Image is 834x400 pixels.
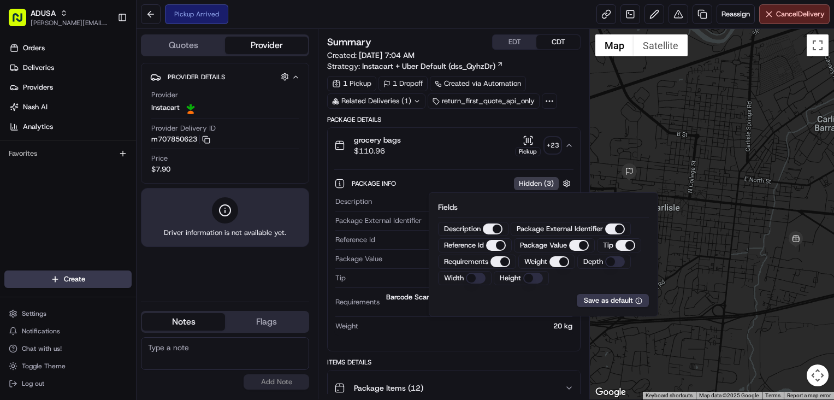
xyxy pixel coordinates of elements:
[536,35,580,49] button: CDT
[4,59,136,77] a: Deliveries
[646,392,693,399] button: Keyboard shortcuts
[493,35,536,49] button: EDT
[22,309,46,318] span: Settings
[515,135,560,156] button: Pickup+23
[150,68,300,86] button: Provider Details
[362,61,504,72] a: Instacart + Uber Default (dss_QyhzDr)
[354,145,401,156] span: $110.96
[22,215,84,226] span: Knowledge Base
[23,63,54,73] span: Deliveries
[7,210,88,230] a: 📗Knowledge Base
[11,216,20,225] div: 📗
[515,135,541,156] button: Pickup
[31,19,109,27] button: [PERSON_NAME][EMAIL_ADDRESS][PERSON_NAME][DOMAIN_NAME]
[444,240,484,250] label: Reference Id
[34,169,88,178] span: [PERSON_NAME]
[354,383,423,393] span: Package Items ( 12 )
[103,215,175,226] span: API Documentation
[776,9,825,19] span: Cancel Delivery
[699,392,759,398] span: Map data ©2025 Google
[428,93,540,109] div: return_first_quote_api_only
[31,8,56,19] button: ADUSA
[524,257,547,267] label: Weight
[49,104,179,115] div: Start new chat
[64,274,85,284] span: Create
[225,37,308,54] button: Provider
[426,216,572,226] div: m707850623
[335,235,375,245] span: Reference Id
[583,257,603,267] label: Depth
[327,50,415,61] span: Created:
[4,358,132,374] button: Toggle Theme
[4,79,136,96] a: Providers
[430,76,526,91] a: Created via Automation
[22,327,60,336] span: Notifications
[4,39,136,57] a: Orders
[23,102,48,112] span: Nash AI
[444,224,481,234] label: Description
[142,313,225,331] button: Notes
[359,50,415,60] span: [DATE] 7:04 AM
[23,122,53,132] span: Analytics
[109,242,132,250] span: Pylon
[4,145,132,162] div: Favorites
[22,362,66,370] span: Toggle Theme
[168,73,225,81] span: Provider Details
[151,90,178,100] span: Provider
[335,216,422,226] span: Package External Identifier
[593,385,629,399] a: Open this area in Google Maps (opens a new window)
[4,306,132,321] button: Settings
[11,11,33,33] img: Nash
[444,273,464,283] label: Width
[28,70,180,82] input: Clear
[721,9,750,19] span: Reassign
[4,323,132,339] button: Notifications
[11,159,28,177] img: JAMES SWIONTEK
[186,108,199,121] button: Start new chat
[354,134,401,145] span: grocery bags
[23,104,43,124] img: 9188753566659_6852d8bf1fb38e338040_72.png
[22,379,44,388] span: Log out
[577,294,649,307] button: Save as default
[352,179,398,188] span: Package Info
[603,240,613,250] label: Tip
[11,44,199,61] p: Welcome 👋
[22,344,62,353] span: Chat with us!
[545,138,560,153] div: + 23
[327,76,376,91] div: 1 Pickup
[4,118,136,136] a: Analytics
[519,179,554,189] span: Hidden ( 3 )
[169,140,199,153] button: See all
[328,163,580,351] div: grocery bags$110.96Pickup+23
[378,76,428,91] div: 1 Dropoff
[363,321,572,331] div: 20 kg
[807,364,829,386] button: Map camera controls
[184,101,197,114] img: profile_instacart_ahold_partner.png
[4,4,113,31] button: ADUSA[PERSON_NAME][EMAIL_ADDRESS][PERSON_NAME][DOMAIN_NAME]
[92,216,101,225] div: 💻
[517,224,603,234] label: Package External Identifier
[584,296,642,305] button: Save as default
[225,313,308,331] button: Flags
[151,154,168,163] span: Price
[759,4,830,24] button: CancelDelivery
[438,202,649,213] p: Fields
[444,257,488,267] label: Requirements
[634,34,688,56] button: Show satellite imagery
[4,270,132,288] button: Create
[362,61,495,72] span: Instacart + Uber Default (dss_QyhzDr)
[514,177,573,190] button: Hidden (3)
[151,123,216,133] span: Provider Delivery ID
[327,115,581,124] div: Package Details
[164,228,286,238] span: Driver information is not available yet.
[4,98,136,116] a: Nash AI
[23,43,45,53] span: Orders
[515,147,541,156] div: Pickup
[77,241,132,250] a: Powered byPylon
[384,292,572,312] div: Barcode Scan on Dropoff, Meet on Delivery, Barcode Scan on Pickup
[335,321,358,331] span: Weight
[765,392,780,398] a: Terms (opens in new tab)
